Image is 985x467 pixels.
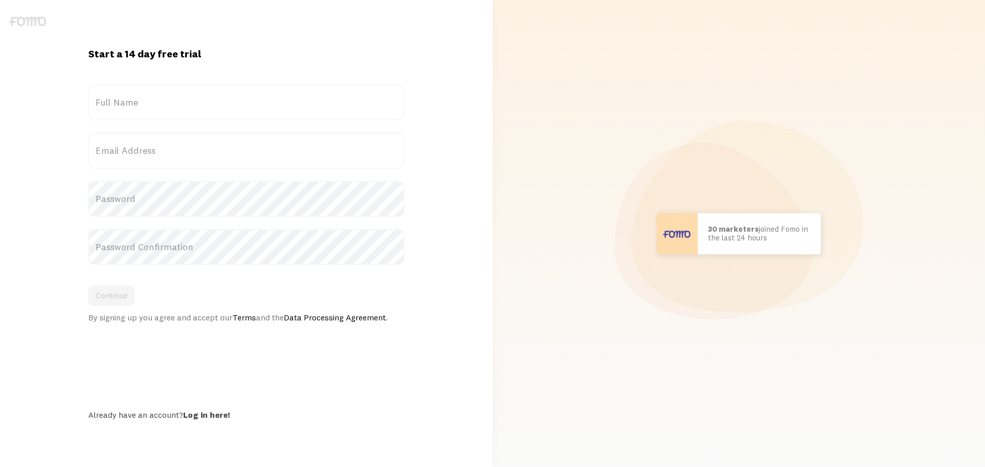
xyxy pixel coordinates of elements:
a: Data Processing Agreement [284,312,386,322]
img: fomo-logo-gray-b99e0e8ada9f9040e2984d0d95b3b12da0074ffd48d1e5cb62ac37fc77b0b268.svg [9,16,46,26]
div: By signing up you agree and accept our and the . [88,312,404,322]
a: Terms [232,312,256,322]
b: 30 marketers [708,224,759,234]
label: Password Confirmation [88,229,404,265]
img: User avatar [657,213,698,254]
label: Password [88,181,404,217]
label: Email Address [88,133,404,169]
div: Already have an account? [88,410,404,420]
label: Full Name [88,85,404,120]
p: joined Fomo in the last 24 hours [708,225,811,242]
h1: Start a 14 day free trial [88,47,404,60]
a: Log in here! [183,410,230,420]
